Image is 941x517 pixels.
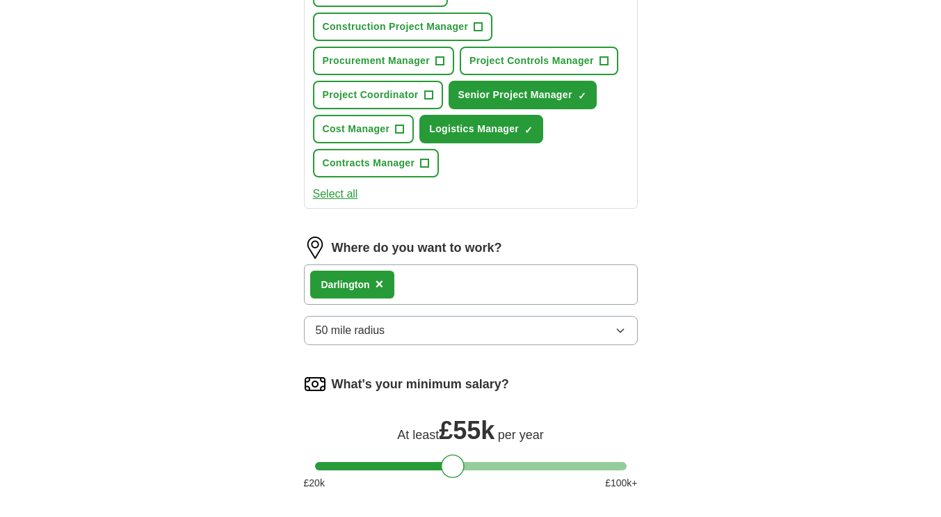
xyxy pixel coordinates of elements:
span: Cost Manager [323,122,390,136]
span: £ 100 k+ [605,476,637,491]
span: per year [498,428,544,442]
button: Construction Project Manager [313,13,493,41]
span: Project Coordinator [323,88,419,102]
span: Construction Project Manager [323,19,469,34]
img: salary.png [304,373,326,395]
span: Logistics Manager [429,122,519,136]
img: location.png [304,237,326,259]
button: Project Coordinator [313,81,443,109]
span: Procurement Manager [323,54,430,68]
span: Project Controls Manager [469,54,594,68]
span: Contracts Manager [323,156,415,170]
label: Where do you want to work? [332,239,502,257]
button: Logistics Manager✓ [419,115,543,143]
button: Project Controls Manager [460,47,618,75]
span: 50 mile radius [316,322,385,339]
button: 50 mile radius [304,316,638,345]
button: Senior Project Manager✓ [449,81,597,109]
button: Procurement Manager [313,47,454,75]
span: £ 55k [439,416,494,445]
span: ✓ [578,90,586,102]
button: Cost Manager [313,115,415,143]
button: Contracts Manager [313,149,440,177]
span: ✓ [524,125,533,136]
span: £ 20 k [304,476,325,491]
button: Select all [313,186,358,202]
span: × [376,276,384,292]
button: × [376,274,384,295]
label: What's your minimum salary? [332,375,509,394]
span: Senior Project Manager [458,88,572,102]
div: Darlington [321,278,370,292]
span: At least [397,428,439,442]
